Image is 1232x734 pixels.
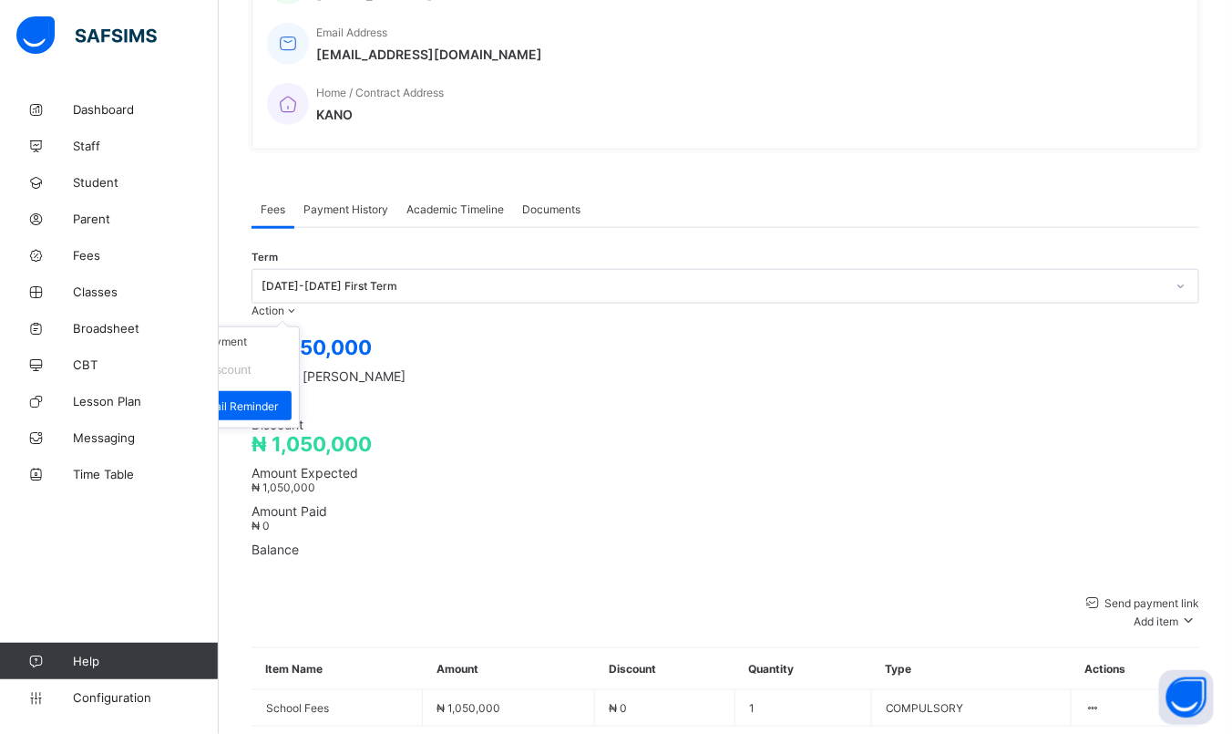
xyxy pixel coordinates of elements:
span: Amount Paid [252,503,1199,519]
li: dropdown-list-item-text-2 [149,384,299,428]
span: Broadsheet [73,321,219,336]
span: Discount [252,417,1199,432]
span: Configuration [73,690,218,705]
span: Parent [73,212,219,226]
li: dropdown-list-item-text-0 [149,327,299,356]
td: COMPULSORY [871,690,1071,727]
span: Student [PERSON_NAME] [252,368,1199,384]
span: Dashboard [73,102,219,117]
th: Type [871,648,1071,690]
button: Manage Discount [157,363,252,377]
span: Classes [73,284,219,299]
span: ₦ 1,050,000 [436,701,500,715]
span: Time Table [73,467,219,481]
span: Student [73,175,219,190]
span: ₦ 0 [252,519,270,532]
span: Send Email Reminder [170,399,278,413]
span: ₦ 1,050,000 [252,336,372,359]
span: Home / Contract Address [316,86,444,99]
span: ₦ 0 [609,701,627,715]
span: Fees [73,248,219,263]
span: [EMAIL_ADDRESS][DOMAIN_NAME] [316,47,542,62]
span: Add item [1134,615,1179,628]
th: Quantity [735,648,872,690]
span: Messaging [73,430,219,445]
span: ₦ 1,050,000 [252,432,372,456]
div: [DATE]-[DATE] First Term [262,280,1165,294]
span: KANO [316,107,444,122]
span: Help [73,654,218,668]
span: Action [252,304,284,317]
th: Actions [1071,648,1199,690]
span: Payment History [303,202,388,216]
li: dropdown-list-item-text-1 [149,356,299,384]
button: Open asap [1159,670,1214,725]
th: Discount [595,648,735,690]
span: Send payment link [1102,596,1199,610]
span: ₦ 1,050,000 [252,481,315,494]
span: Amount Expected [252,465,1199,481]
span: CBT [73,357,219,372]
img: safsims [16,16,157,55]
span: Staff [73,139,219,153]
td: 1 [735,690,872,727]
span: Lesson Plan [73,394,219,408]
span: Term [252,251,278,264]
span: Fees [261,202,285,216]
span: Academic Timeline [406,202,504,216]
span: Email Address [316,26,387,39]
th: Amount [423,648,595,690]
span: School Fees [266,701,408,715]
th: Item Name [252,648,423,690]
span: Balance [252,542,1199,557]
span: Documents [522,202,580,216]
